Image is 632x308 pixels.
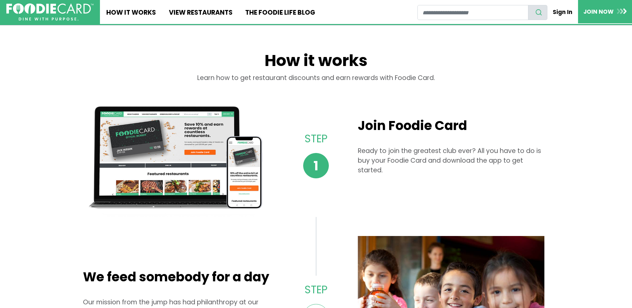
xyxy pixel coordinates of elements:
[547,5,578,19] a: Sign In
[291,131,341,147] p: Step
[83,51,549,73] h1: How it works
[83,269,270,285] h2: We feed somebody for a day
[358,146,544,175] p: Ready to join the greatest club ever? All you have to do is buy your Foodie Card and download the...
[291,282,341,298] p: Step
[358,118,544,133] h2: Join Foodie Card
[417,5,528,20] input: restaurant search
[83,73,549,93] div: Learn how to get restaurant discounts and earn rewards with Foodie Card.
[528,5,547,20] button: search
[6,3,94,21] img: FoodieCard; Eat, Drink, Save, Donate
[303,153,329,179] span: 1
